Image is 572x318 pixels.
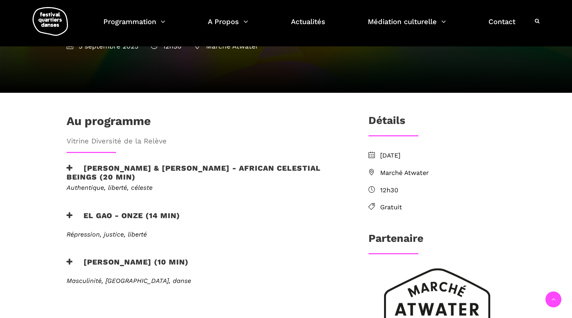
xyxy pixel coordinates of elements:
a: A Propos [208,16,248,36]
span: 12h30 [380,185,505,195]
span: Marché Atwater [380,168,505,178]
a: Programmation [103,16,165,36]
span: 12h30 [151,42,182,50]
a: Médiation culturelle [368,16,446,36]
h3: Partenaire [368,232,423,250]
span: 5 septembre 2025 [67,42,138,50]
em: Masculinité, [GEOGRAPHIC_DATA], danse [67,277,191,284]
h3: [PERSON_NAME] & [PERSON_NAME] - African Celestial Beings (20 min) [67,164,345,181]
span: Marché Atwater [194,42,258,50]
a: Actualités [291,16,325,36]
span: [DATE] [380,151,505,161]
h3: Détails [368,114,405,132]
em: Répression, justice, liberté [67,231,147,238]
a: Contact [488,16,515,36]
em: Authentique, liberté, céleste [67,184,153,191]
span: Vitrine Diversité de la Relève [67,135,345,147]
h3: [PERSON_NAME] (10 min) [67,257,189,275]
img: logo-fqd-med [33,7,68,36]
span: Gratuit [380,202,505,212]
h3: EL GAO - ONZE (14 min) [67,211,180,229]
h1: Au programme [67,114,151,132]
